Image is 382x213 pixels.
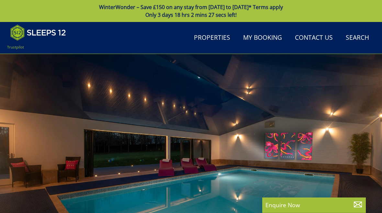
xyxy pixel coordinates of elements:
a: My Booking [241,31,285,45]
a: Trustpilot [7,45,24,49]
a: Properties [191,31,233,45]
p: Enquire Now [265,201,363,209]
a: Search [343,31,372,45]
a: Contact Us [292,31,335,45]
span: Only 3 days 18 hrs 2 mins 27 secs left! [145,11,237,18]
img: Sleeps 12 [10,25,66,41]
